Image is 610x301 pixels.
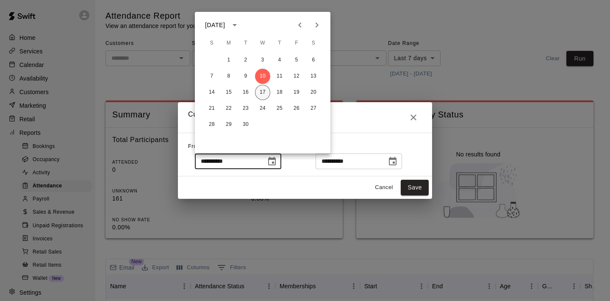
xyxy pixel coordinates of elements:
[289,101,304,116] button: 26
[289,35,304,52] span: Friday
[238,35,253,52] span: Tuesday
[405,109,422,126] button: Close
[204,101,219,116] button: 21
[188,143,216,149] span: From Date
[306,53,321,68] button: 6
[272,69,287,84] button: 11
[306,69,321,84] button: 13
[238,117,253,132] button: 30
[221,53,236,68] button: 1
[255,53,270,68] button: 3
[291,17,308,33] button: Previous month
[272,101,287,116] button: 25
[221,35,236,52] span: Monday
[306,35,321,52] span: Saturday
[272,35,287,52] span: Thursday
[308,17,325,33] button: Next month
[289,69,304,84] button: 12
[255,85,270,100] button: 17
[306,101,321,116] button: 27
[238,53,253,68] button: 2
[384,153,401,170] button: Choose date, selected date is Sep 17, 2025
[221,85,236,100] button: 15
[263,153,280,170] button: Choose date, selected date is Sep 10, 2025
[255,69,270,84] button: 10
[204,69,219,84] button: 7
[289,85,304,100] button: 19
[255,101,270,116] button: 24
[204,117,219,132] button: 28
[221,101,236,116] button: 22
[272,85,287,100] button: 18
[306,85,321,100] button: 20
[272,53,287,68] button: 4
[238,101,253,116] button: 23
[255,35,270,52] span: Wednesday
[221,117,236,132] button: 29
[238,85,253,100] button: 16
[401,180,429,195] button: Save
[221,69,236,84] button: 8
[370,181,397,194] button: Cancel
[205,21,225,30] div: [DATE]
[178,102,432,133] h2: Custom Event Date
[238,69,253,84] button: 9
[289,53,304,68] button: 5
[227,18,242,32] button: calendar view is open, switch to year view
[204,35,219,52] span: Sunday
[204,85,219,100] button: 14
